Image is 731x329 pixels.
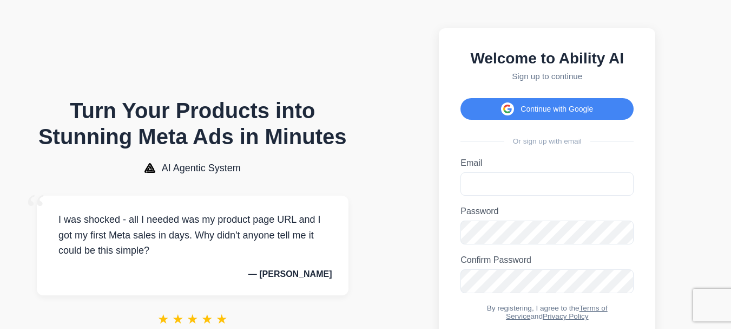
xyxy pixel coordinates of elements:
button: Continue with Google [460,98,634,120]
span: ★ [201,312,213,327]
span: ★ [187,312,199,327]
div: By registering, I agree to the and [460,304,634,320]
label: Password [460,207,634,216]
img: AI Agentic System Logo [144,163,155,173]
span: ★ [172,312,184,327]
a: Terms of Service [506,304,608,320]
h2: Welcome to Ability AI [460,50,634,67]
span: ★ [216,312,228,327]
label: Email [460,158,634,168]
h1: Turn Your Products into Stunning Meta Ads in Minutes [37,98,348,150]
span: AI Agentic System [162,163,241,174]
div: Or sign up with email [460,137,634,145]
span: “ [26,185,45,234]
span: ★ [157,312,169,327]
p: — [PERSON_NAME] [53,269,332,279]
p: Sign up to continue [460,72,634,81]
a: Privacy Policy [543,312,589,320]
p: I was shocked - all I needed was my product page URL and I got my first Meta sales in days. Why d... [53,212,332,259]
label: Confirm Password [460,255,634,265]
